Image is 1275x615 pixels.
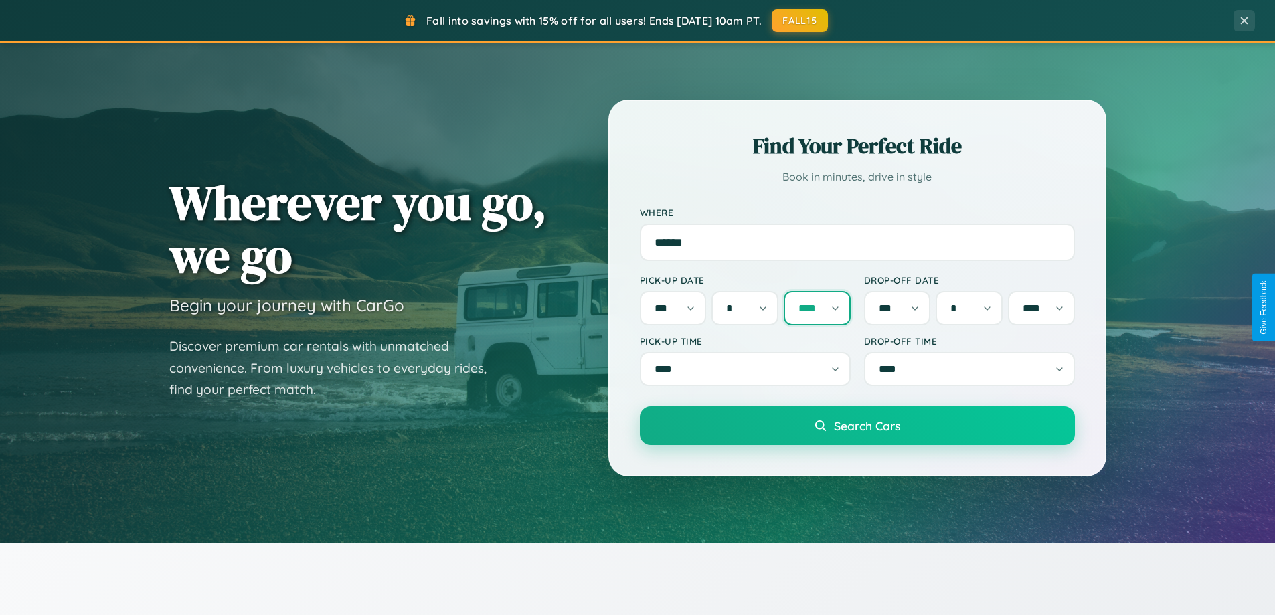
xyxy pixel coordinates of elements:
button: Search Cars [640,406,1075,445]
div: Give Feedback [1259,280,1268,335]
h3: Begin your journey with CarGo [169,295,404,315]
h1: Wherever you go, we go [169,176,547,282]
label: Pick-up Date [640,274,851,286]
label: Drop-off Date [864,274,1075,286]
h2: Find Your Perfect Ride [640,131,1075,161]
label: Pick-up Time [640,335,851,347]
label: Where [640,207,1075,218]
p: Book in minutes, drive in style [640,167,1075,187]
span: Fall into savings with 15% off for all users! Ends [DATE] 10am PT. [426,14,762,27]
label: Drop-off Time [864,335,1075,347]
span: Search Cars [834,418,900,433]
button: FALL15 [772,9,828,32]
p: Discover premium car rentals with unmatched convenience. From luxury vehicles to everyday rides, ... [169,335,504,401]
